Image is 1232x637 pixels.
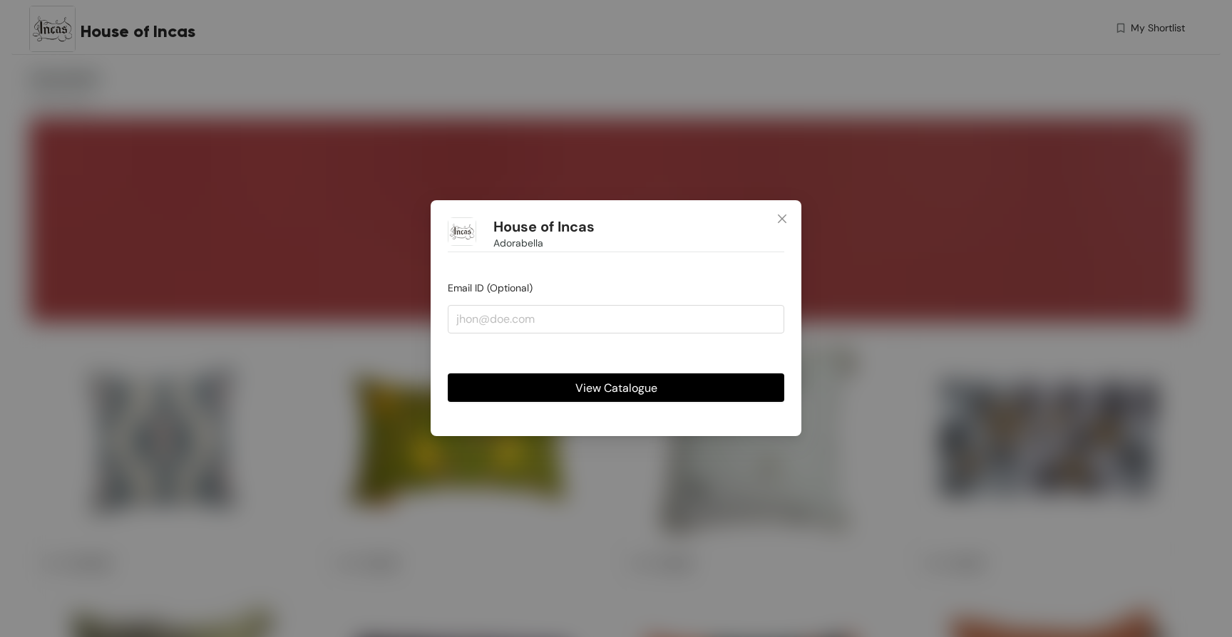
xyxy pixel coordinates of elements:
input: jhon@doe.com [448,305,784,333]
button: View Catalogue [448,374,784,403]
h1: House of Incas [493,218,595,236]
button: Close [763,200,801,239]
span: Email ID (Optional) [448,282,533,295]
span: Adorabella [493,236,543,252]
span: View Catalogue [575,379,657,397]
span: close [776,213,788,224]
img: Buyer Portal [448,217,476,246]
